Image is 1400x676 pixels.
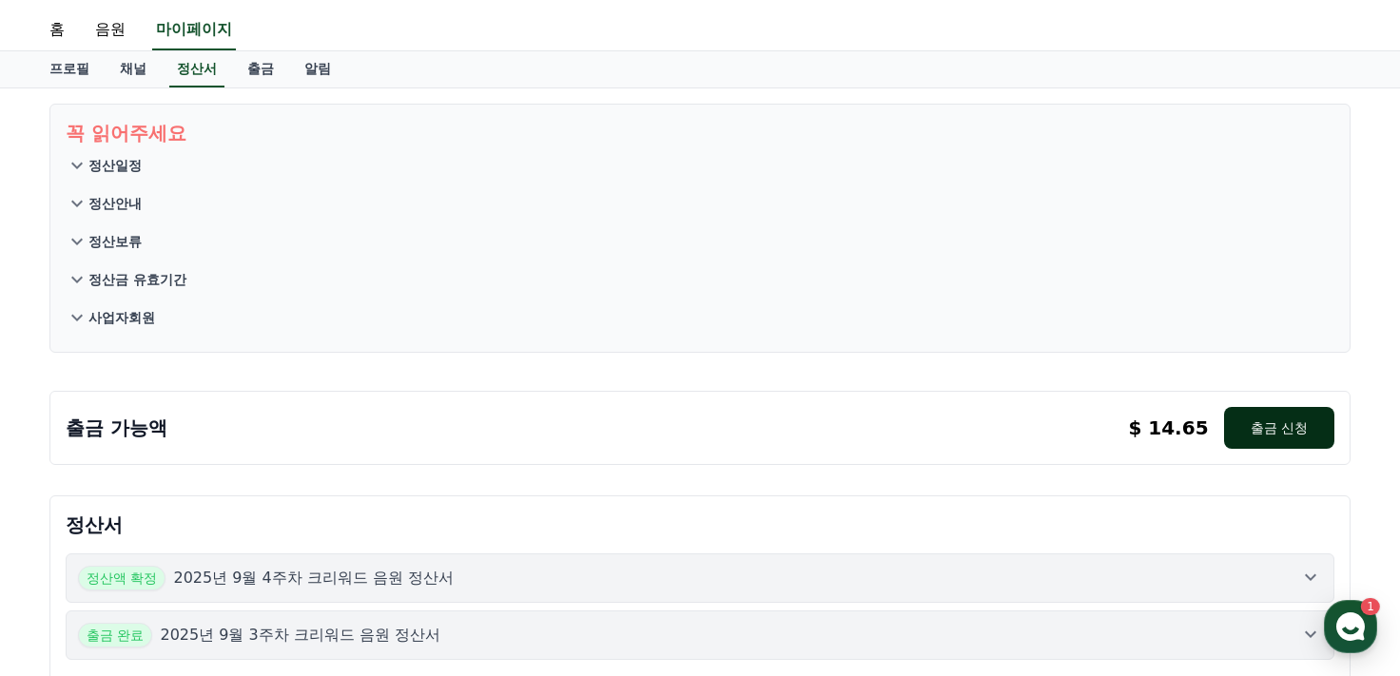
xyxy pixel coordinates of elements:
[34,10,80,50] a: 홈
[88,270,186,289] p: 정산금 유효기간
[289,51,346,87] a: 알림
[60,547,71,562] span: 홈
[245,518,365,566] a: 설정
[160,624,440,647] p: 2025년 9월 3주차 크리워드 음원 정산서
[88,194,142,213] p: 정산안내
[88,308,155,327] p: 사업자회원
[88,156,142,175] p: 정산일정
[105,51,162,87] a: 채널
[66,299,1334,337] button: 사업자회원
[294,547,317,562] span: 설정
[66,146,1334,184] button: 정산일정
[1128,415,1208,441] p: $ 14.65
[78,623,152,647] span: 출금 완료
[80,10,141,50] a: 음원
[193,517,200,532] span: 1
[66,512,1334,538] p: 정산서
[6,518,126,566] a: 홈
[66,553,1334,603] button: 정산액 확정 2025년 9월 4주차 크리워드 음원 정산서
[66,184,1334,222] button: 정산안내
[169,51,224,87] a: 정산서
[34,51,105,87] a: 프로필
[232,51,289,87] a: 출금
[88,232,142,251] p: 정산보류
[126,518,245,566] a: 1대화
[66,610,1334,660] button: 출금 완료 2025년 9월 3주차 크리워드 음원 정산서
[66,120,1334,146] p: 꼭 읽어주세요
[78,566,165,590] span: 정산액 확정
[66,261,1334,299] button: 정산금 유효기간
[66,415,167,441] p: 출금 가능액
[1224,407,1334,449] button: 출금 신청
[66,222,1334,261] button: 정산보류
[174,548,197,563] span: 대화
[152,10,236,50] a: 마이페이지
[173,567,454,589] p: 2025년 9월 4주차 크리워드 음원 정산서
